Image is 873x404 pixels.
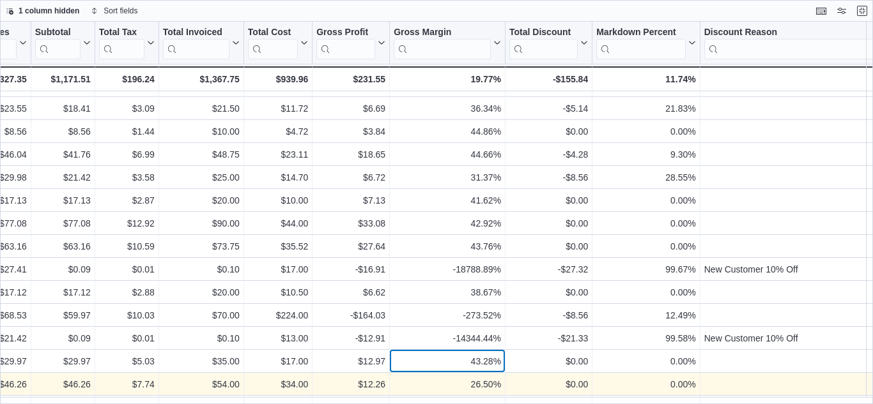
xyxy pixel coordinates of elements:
div: 0.00% [596,285,695,300]
div: Total Cost [248,27,298,59]
div: 0.00% [596,216,695,231]
div: $18.65 [316,147,385,162]
button: Total Tax [99,27,155,59]
div: Markdown Percent [596,27,685,39]
div: $20.00 [163,193,240,208]
div: -$8.56 [509,170,588,185]
div: -273.52% [394,308,501,323]
button: Gross Margin [394,27,501,59]
div: $13.00 [248,331,308,346]
div: $0.01 [99,262,155,277]
div: $90.00 [163,216,240,231]
div: 36.34% [394,101,501,116]
div: 41.62% [394,193,501,208]
div: $35.52 [248,239,308,254]
div: $48.75 [163,147,240,162]
div: 42.92% [394,216,501,231]
div: $8.56 [35,124,91,139]
div: 19.77% [394,71,501,87]
div: Total Cost [248,27,298,39]
div: $10.50 [248,285,308,300]
div: $12.26 [316,377,385,392]
button: Display options [834,3,849,19]
button: Total Cost [248,27,308,59]
div: $17.00 [248,354,308,369]
div: $0.00 [509,354,588,369]
div: $2.87 [99,193,155,208]
div: $5.03 [99,354,155,369]
div: 0.00% [596,354,695,369]
div: $0.10 [163,331,240,346]
div: $2.88 [99,285,155,300]
div: 43.28% [394,354,501,369]
div: $0.10 [163,262,240,277]
div: $7.13 [316,193,385,208]
div: $3.09 [99,101,155,116]
div: $1,367.75 [163,71,240,87]
div: Total Tax [99,27,144,59]
div: Gross Profit [316,27,375,59]
button: Markdown Percent [596,27,695,59]
div: $1,171.51 [35,71,91,87]
div: Total Tax [99,27,144,39]
div: $73.75 [163,239,240,254]
div: $10.00 [163,124,240,139]
div: 31.37% [394,170,501,185]
div: $23.11 [248,147,308,162]
div: $29.97 [35,354,91,369]
div: $41.76 [35,147,91,162]
div: $0.00 [509,377,588,392]
div: $12.92 [99,216,155,231]
div: $6.72 [316,170,385,185]
div: Gross Margin [394,27,491,59]
div: Markdown Percent [596,27,685,59]
div: $46.26 [35,377,91,392]
div: $11.72 [248,101,308,116]
div: $4.72 [248,124,308,139]
div: 26.50% [394,377,501,392]
div: $35.00 [163,354,240,369]
div: $34.00 [248,377,308,392]
div: 12.49% [596,308,695,323]
div: $196.24 [99,71,155,87]
span: 1 column hidden [19,6,79,16]
button: 1 column hidden [1,3,84,19]
div: $12.97 [316,354,385,369]
div: 38.67% [394,285,501,300]
div: $3.58 [99,170,155,185]
div: $3.84 [316,124,385,139]
button: Exit fullscreen [854,3,870,19]
div: -$155.84 [509,71,588,87]
div: Subtotal [35,27,81,59]
div: $0.00 [509,285,588,300]
div: $1.44 [99,124,155,139]
div: $0.09 [35,262,91,277]
div: $18.41 [35,101,91,116]
div: $0.00 [509,216,588,231]
div: $20.00 [163,285,240,300]
div: -$27.32 [509,262,588,277]
div: 0.00% [596,239,695,254]
div: $14.70 [248,170,308,185]
div: $70.00 [163,308,240,323]
div: $59.97 [35,308,91,323]
div: $17.13 [35,193,91,208]
div: $6.62 [316,285,385,300]
div: -$4.28 [509,147,588,162]
div: $54.00 [163,377,240,392]
div: $231.55 [316,71,385,87]
button: Subtotal [35,27,91,59]
div: Total Invoiced [163,27,229,39]
div: -$164.03 [316,308,385,323]
div: 99.58% [596,331,695,346]
button: Gross Profit [316,27,385,59]
div: 99.67% [596,262,695,277]
div: $27.64 [316,239,385,254]
span: Sort fields [104,6,137,16]
div: 44.86% [394,124,501,139]
div: $6.99 [99,147,155,162]
div: $44.00 [248,216,308,231]
div: $10.00 [248,193,308,208]
div: $33.08 [316,216,385,231]
div: $17.00 [248,262,308,277]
